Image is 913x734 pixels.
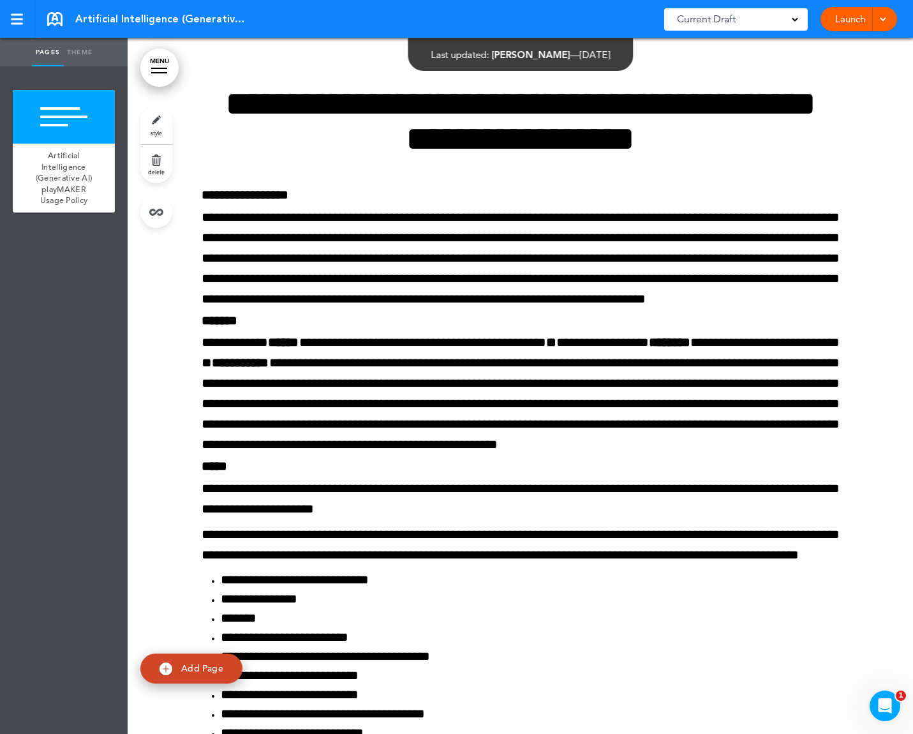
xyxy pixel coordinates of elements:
span: [PERSON_NAME] [491,49,570,61]
a: delete [140,145,172,183]
a: Pages [32,38,64,66]
a: Theme [64,38,96,66]
a: style [140,106,172,144]
span: Add Page [181,663,223,674]
span: 1 [896,691,906,701]
a: Launch [830,7,870,31]
a: Add Page [140,654,242,684]
span: delete [148,168,165,176]
div: — [431,50,610,59]
span: Artificial Intelligence (Generative AI) playMAKER Usage Policy [75,12,248,26]
iframe: Intercom live chat [870,691,900,721]
a: Artificial Intelligence (Generative AI) playMAKER Usage Policy [13,144,115,213]
span: [DATE] [579,49,610,61]
span: style [151,129,162,137]
span: Last updated: [431,49,489,61]
span: Artificial Intelligence (Generative AI) playMAKER Usage Policy [36,150,93,206]
span: Current Draft [677,10,736,28]
img: add.svg [160,663,172,675]
a: MENU [140,49,179,87]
